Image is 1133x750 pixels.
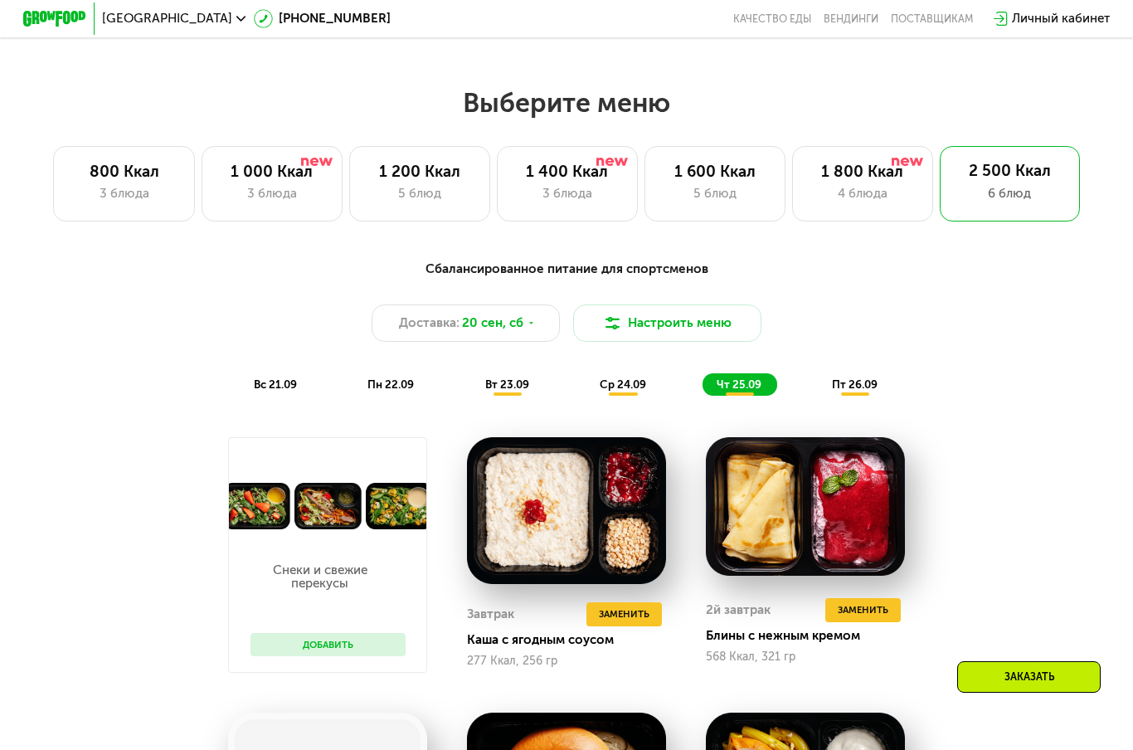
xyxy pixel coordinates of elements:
[100,260,1032,280] div: Сбалансированное питание для спортсменов
[399,314,460,333] span: Доставка:
[573,304,762,343] button: Настроить меню
[254,9,391,28] a: [PHONE_NUMBER]
[706,598,771,621] div: 2й завтрак
[366,184,474,203] div: 5 блюд
[957,661,1101,693] div: Заказать
[809,163,917,182] div: 1 800 Ккал
[102,12,232,25] span: [GEOGRAPHIC_DATA]
[733,12,811,25] a: Качество еды
[70,184,178,203] div: 3 блюда
[462,314,523,333] span: 20 сен, сб
[217,163,326,182] div: 1 000 Ккал
[599,606,649,622] span: Заменить
[1012,9,1110,28] div: Личный кабинет
[891,12,973,25] div: поставщикам
[838,602,888,618] span: Заменить
[717,378,761,391] span: чт 25.09
[825,598,901,621] button: Заменить
[51,86,1083,119] h2: Выберите меню
[513,163,622,182] div: 1 400 Ккал
[513,184,622,203] div: 3 блюда
[809,184,917,203] div: 4 блюда
[661,184,770,203] div: 5 блюд
[956,184,1064,203] div: 6 блюд
[217,184,326,203] div: 3 блюда
[824,12,878,25] a: Вендинги
[467,602,514,626] div: Завтрак
[956,162,1064,181] div: 2 500 Ккал
[586,602,662,626] button: Заменить
[367,378,414,391] span: пн 22.09
[70,163,178,182] div: 800 Ккал
[467,632,679,648] div: Каша с ягодным соусом
[250,564,390,589] p: Снеки и свежие перекусы
[600,378,646,391] span: ср 24.09
[366,163,474,182] div: 1 200 Ккал
[467,655,666,668] div: 277 Ккал, 256 гр
[661,163,770,182] div: 1 600 Ккал
[706,628,918,644] div: Блины с нежным кремом
[485,378,529,391] span: вт 23.09
[706,650,905,664] div: 568 Ккал, 321 гр
[254,378,297,391] span: вс 21.09
[832,378,878,391] span: пт 26.09
[250,633,406,656] button: Добавить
